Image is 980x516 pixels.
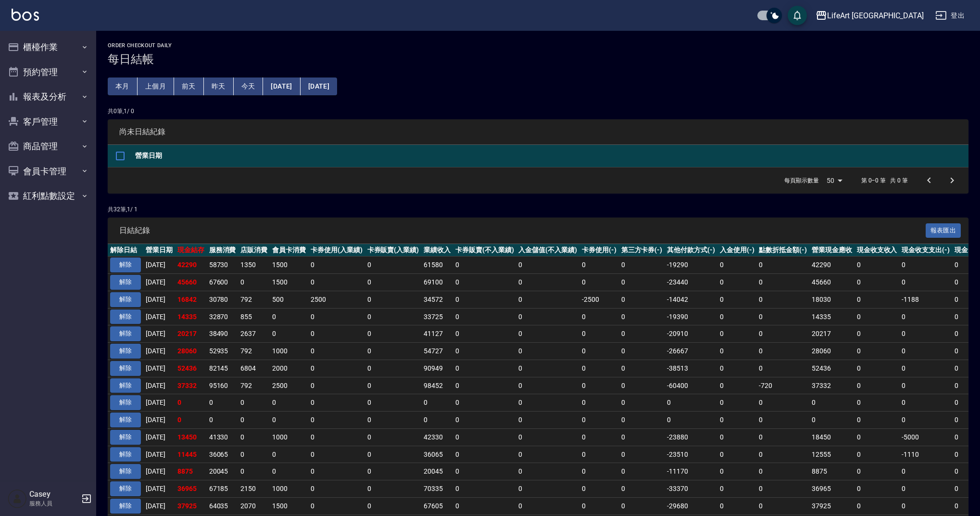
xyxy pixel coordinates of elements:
[238,291,270,308] td: 792
[516,244,579,257] th: 入金儲值(不入業績)
[270,291,308,308] td: 500
[110,481,141,496] button: 解除
[110,326,141,341] button: 解除
[809,274,854,291] td: 45660
[175,274,207,291] td: 45660
[809,257,854,274] td: 42290
[270,360,308,377] td: 2000
[238,446,270,463] td: 0
[516,360,579,377] td: 0
[365,291,422,308] td: 0
[899,325,952,343] td: 0
[175,377,207,394] td: 37332
[809,308,854,325] td: 14335
[175,244,207,257] th: 現金結存
[809,428,854,446] td: 18450
[308,343,365,360] td: 0
[238,308,270,325] td: 855
[926,225,961,234] a: 報表匯出
[931,7,968,25] button: 登出
[207,446,239,463] td: 36065
[207,274,239,291] td: 67600
[365,360,422,377] td: 0
[4,84,92,109] button: 報表及分析
[175,412,207,429] td: 0
[619,377,665,394] td: 0
[809,412,854,429] td: 0
[421,325,453,343] td: 41127
[421,343,453,360] td: 54727
[119,127,957,137] span: 尚未日結紀錄
[854,412,900,429] td: 0
[4,109,92,134] button: 客戶管理
[665,274,717,291] td: -23440
[207,377,239,394] td: 95160
[238,257,270,274] td: 1350
[717,360,757,377] td: 0
[516,428,579,446] td: 0
[809,291,854,308] td: 18030
[453,343,516,360] td: 0
[119,226,926,235] span: 日結紀錄
[421,360,453,377] td: 90949
[207,394,239,412] td: 0
[207,412,239,429] td: 0
[516,343,579,360] td: 0
[308,377,365,394] td: 0
[899,412,952,429] td: 0
[12,9,39,21] img: Logo
[453,257,516,274] td: 0
[516,308,579,325] td: 0
[579,244,619,257] th: 卡券使用(-)
[138,77,174,95] button: 上個月
[110,413,141,427] button: 解除
[665,360,717,377] td: -38513
[717,244,757,257] th: 入金使用(-)
[809,244,854,257] th: 營業現金應收
[207,325,239,343] td: 38490
[207,343,239,360] td: 52935
[175,308,207,325] td: 14335
[756,308,809,325] td: 0
[619,428,665,446] td: 0
[812,6,928,26] button: LifeArt [GEOGRAPHIC_DATA]
[665,412,717,429] td: 0
[143,377,175,394] td: [DATE]
[238,244,270,257] th: 店販消費
[854,257,900,274] td: 0
[717,446,757,463] td: 0
[899,244,952,257] th: 現金收支支出(-)
[143,274,175,291] td: [DATE]
[756,274,809,291] td: 0
[238,428,270,446] td: 0
[207,291,239,308] td: 30780
[143,463,175,480] td: [DATE]
[579,428,619,446] td: 0
[899,308,952,325] td: 0
[665,377,717,394] td: -60400
[516,274,579,291] td: 0
[365,394,422,412] td: 0
[110,395,141,410] button: 解除
[207,428,239,446] td: 41330
[579,446,619,463] td: 0
[619,257,665,274] td: 0
[4,35,92,60] button: 櫃檯作業
[899,343,952,360] td: 0
[516,377,579,394] td: 0
[579,291,619,308] td: -2500
[365,244,422,257] th: 卡券販賣(入業績)
[899,360,952,377] td: 0
[619,291,665,308] td: 0
[308,412,365,429] td: 0
[516,394,579,412] td: 0
[665,343,717,360] td: -26667
[270,257,308,274] td: 1500
[175,291,207,308] td: 16842
[453,244,516,257] th: 卡券販賣(不入業績)
[174,77,204,95] button: 前天
[756,412,809,429] td: 0
[854,360,900,377] td: 0
[143,325,175,343] td: [DATE]
[854,377,900,394] td: 0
